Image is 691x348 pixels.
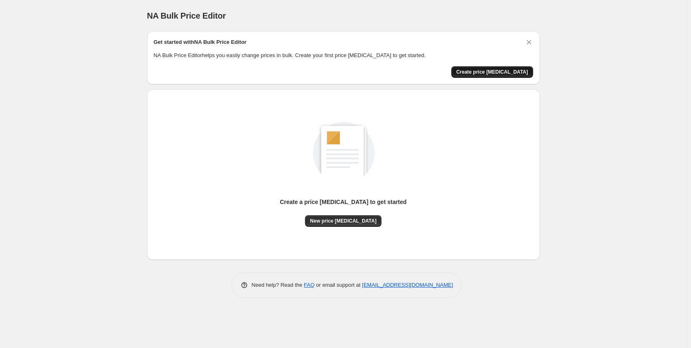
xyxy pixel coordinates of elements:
a: [EMAIL_ADDRESS][DOMAIN_NAME] [362,282,453,288]
span: New price [MEDICAL_DATA] [310,218,376,224]
button: Create price change job [451,66,533,78]
a: FAQ [304,282,315,288]
button: New price [MEDICAL_DATA] [305,215,381,227]
p: NA Bulk Price Editor helps you easily change prices in bulk. Create your first price [MEDICAL_DAT... [154,51,533,60]
p: Create a price [MEDICAL_DATA] to get started [280,198,407,206]
span: NA Bulk Price Editor [147,11,226,20]
h2: Get started with NA Bulk Price Editor [154,38,247,46]
span: Need help? Read the [252,282,304,288]
button: Dismiss card [525,38,533,46]
span: Create price [MEDICAL_DATA] [456,69,528,75]
span: or email support at [315,282,362,288]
